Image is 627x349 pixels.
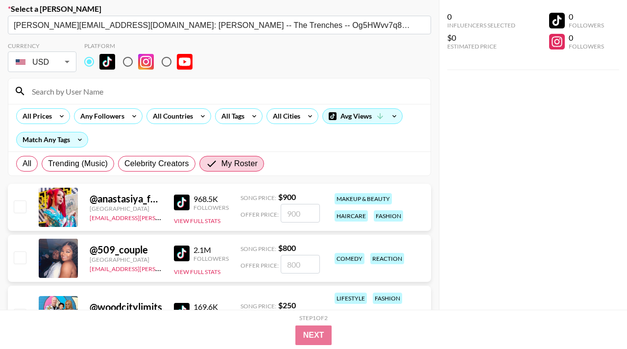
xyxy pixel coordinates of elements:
[370,253,404,264] div: reaction
[281,255,320,274] input: 800
[17,109,54,124] div: All Prices
[17,132,88,147] div: Match Any Tags
[90,212,235,222] a: [EMAIL_ADDRESS][PERSON_NAME][DOMAIN_NAME]
[8,4,431,14] label: Select a [PERSON_NAME]
[323,109,402,124] div: Avg Views
[124,158,189,170] span: Celebrity Creators
[193,204,229,211] div: Followers
[335,193,392,204] div: makeup & beauty
[569,43,604,50] div: Followers
[373,293,402,304] div: fashion
[74,109,126,124] div: Any Followers
[278,300,296,310] strong: $ 250
[193,194,229,204] div: 968.5K
[174,217,220,224] button: View Full Stats
[335,253,364,264] div: comedy
[23,158,31,170] span: All
[48,158,108,170] span: Trending (Music)
[241,245,276,252] span: Song Price:
[299,314,328,322] div: Step 1 of 2
[26,83,425,99] input: Search by User Name
[216,109,246,124] div: All Tags
[8,42,76,50] div: Currency
[569,22,604,29] div: Followers
[90,263,235,273] a: [EMAIL_ADDRESS][PERSON_NAME][DOMAIN_NAME]
[278,243,296,252] strong: $ 800
[174,246,190,261] img: TikTok
[221,158,258,170] span: My Roster
[90,205,162,212] div: [GEOGRAPHIC_DATA]
[147,109,195,124] div: All Countries
[447,12,515,22] div: 0
[138,54,154,70] img: Instagram
[278,192,296,201] strong: $ 900
[10,53,74,71] div: USD
[174,195,190,210] img: TikTok
[174,268,220,275] button: View Full Stats
[447,22,515,29] div: Influencers Selected
[90,244,162,256] div: @ 509_couple
[90,193,162,205] div: @ anastasiya_fukkacumi1
[241,194,276,201] span: Song Price:
[177,54,193,70] img: YouTube
[84,42,200,50] div: Platform
[447,43,515,50] div: Estimated Price
[241,211,279,218] span: Offer Price:
[335,210,368,222] div: haircare
[295,325,332,345] button: Next
[374,210,403,222] div: fashion
[193,302,229,312] div: 169.6K
[241,262,279,269] span: Offer Price:
[447,33,515,43] div: $0
[90,256,162,263] div: [GEOGRAPHIC_DATA]
[193,245,229,255] div: 2.1M
[90,301,162,313] div: @ woodcitylimits
[281,204,320,223] input: 900
[193,255,229,262] div: Followers
[99,54,115,70] img: TikTok
[569,12,604,22] div: 0
[335,293,367,304] div: lifestyle
[569,33,604,43] div: 0
[267,109,302,124] div: All Cities
[241,302,276,310] span: Song Price:
[174,303,190,319] img: TikTok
